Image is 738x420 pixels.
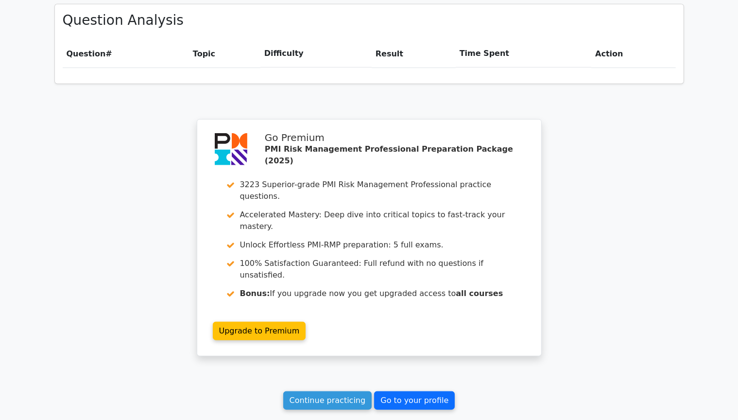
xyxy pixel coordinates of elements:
[67,49,106,58] span: Question
[456,40,591,68] th: Time Spent
[63,40,189,68] th: #
[283,391,372,410] a: Continue practicing
[260,40,372,68] th: Difficulty
[374,391,455,410] a: Go to your profile
[372,40,456,68] th: Result
[591,40,675,68] th: Action
[213,322,306,340] a: Upgrade to Premium
[189,40,260,68] th: Topic
[63,12,676,29] h3: Question Analysis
